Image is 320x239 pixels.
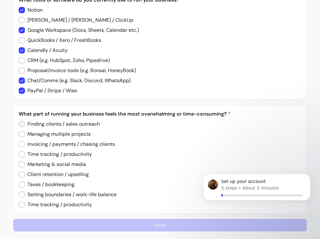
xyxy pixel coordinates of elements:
input: Google Workspace (Docs, Sheets, Calendar etc.) [19,24,145,37]
input: Proposal/invoice tools (e.g. Bonsai, HoneyBook) [19,64,142,77]
input: Finding clients / sales outreach [19,118,105,130]
input: Managing multiple projects [19,128,96,140]
input: Invoicing / payments / chasing clients [19,138,121,151]
input: Time tracking / productivity [19,148,98,161]
input: Client retention / upselling [19,168,94,181]
input: Taxes / bookkeeping [19,178,80,191]
input: CRM (e.g. HubSpot, Zoho, Pipedrive) [19,54,116,67]
input: Trello / Asana / ClickUp [19,14,87,26]
input: Time tracking / productivity [19,198,98,211]
input: Notion [19,4,48,16]
p: What part of running your business feels the most overwhelming or time-consuming? [19,110,301,118]
input: QuickBooks / Xero / FreshBooks [19,34,107,47]
input: Calendly / Acuity [19,44,73,57]
input: Marketing & social media [19,158,91,171]
input: PayPal / Stripe / Wise [19,84,82,97]
iframe: Intercom notifications message [194,167,320,236]
input: Chat/Comms (e.g. Slack, Discord, WhatsApp) [19,74,137,87]
input: Setting boundaries / work-life balance [19,188,122,201]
